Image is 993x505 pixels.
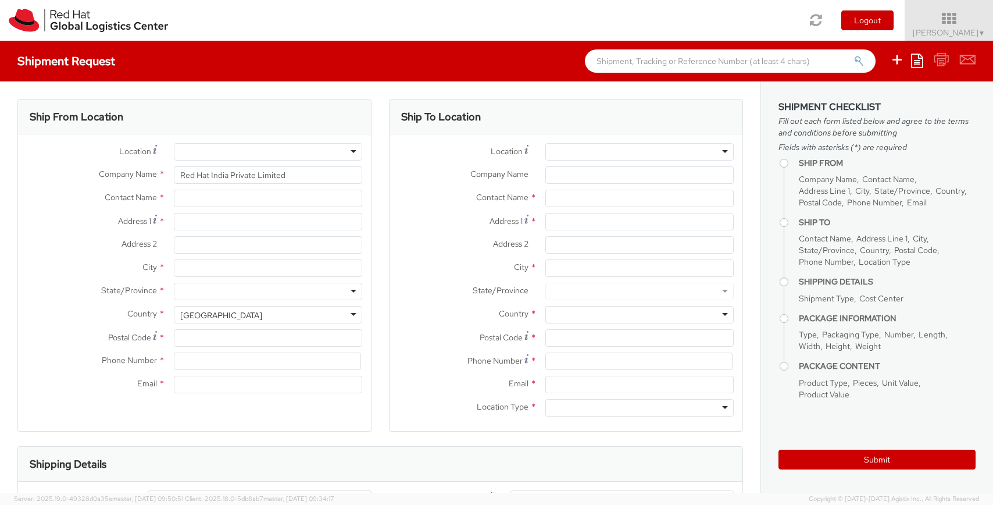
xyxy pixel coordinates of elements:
span: Packaging Type [822,329,879,340]
span: Postal Code [799,197,842,208]
span: Fields with asterisks (*) are required [778,141,976,153]
span: City [913,233,927,244]
span: Postal Code [480,332,523,343]
span: Company Name [470,169,528,179]
h4: Shipping Details [799,278,976,286]
span: [PERSON_NAME] [913,27,985,38]
span: State/Province [473,285,528,296]
span: Phone Number [102,355,157,365]
h3: Shipment Checklist [778,102,976,112]
span: Shipment Type [799,293,854,304]
span: Email [907,197,927,208]
span: ▼ [978,29,985,38]
span: Pieces [853,378,877,388]
div: [GEOGRAPHIC_DATA] [180,310,262,321]
span: Server: 2025.19.0-49328d0a35e [14,495,183,503]
span: State/Province [874,186,930,196]
span: Address Line 1 [799,186,850,196]
span: Phone Number [799,257,853,267]
span: Email [137,378,157,389]
span: Email [509,378,528,389]
span: Address 2 [122,239,157,249]
h3: Shipping Details [30,458,106,470]
span: Location Type [859,257,910,267]
h4: Ship From [799,159,976,168]
span: Copyright © [DATE]-[DATE] Agistix Inc., All Rights Reserved [809,495,979,504]
span: Country [127,308,157,319]
h4: Shipment Request [17,55,115,67]
span: Contact Name [862,174,915,184]
span: Length [919,329,945,340]
span: State/Province [101,285,157,296]
span: Company Name [799,174,857,184]
span: Country [860,245,889,255]
span: Number [884,329,913,340]
h4: Package Content [799,362,976,371]
span: City [514,262,528,272]
span: Country [935,186,965,196]
span: Address 1 [118,216,151,226]
span: master, [DATE] 09:50:51 [112,495,183,503]
span: Unit Value [882,378,919,388]
h3: Ship From Location [30,111,123,123]
span: Phone Number [847,197,902,208]
span: Width [799,341,820,351]
h3: Ship To Location [401,111,481,123]
span: Postal Code [108,332,151,343]
span: Contact Name [476,192,528,202]
span: Address 1 [490,216,523,226]
img: rh-logistics-00dfa346123c4ec078e1.svg [9,9,168,32]
span: Contact Name [105,192,157,202]
span: Client: 2025.18.0-5db8ab7 [185,495,334,503]
span: State/Province [799,245,855,255]
input: Shipment, Tracking or Reference Number (at least 4 chars) [585,49,876,73]
span: Location [491,146,523,157]
span: Product Type [799,378,848,388]
button: Logout [841,10,894,30]
span: Contact Name [799,233,851,244]
span: Cost Center [859,293,903,304]
span: Type [799,329,817,340]
span: Country [499,308,528,319]
button: Submit [778,450,976,470]
span: Location [119,146,151,157]
span: City [142,262,157,272]
span: Phone Number [467,355,523,366]
span: Company Name [99,169,157,179]
span: Product Value [799,389,849,400]
h4: Ship To [799,218,976,227]
span: Shipment Notification [409,492,488,504]
span: Postal Code [894,245,937,255]
span: master, [DATE] 09:34:17 [263,495,334,503]
span: Weight [855,341,881,351]
span: Fill out each form listed below and agree to the terms and conditions before submitting [778,115,976,138]
span: City [855,186,869,196]
span: Location Type [477,401,528,412]
span: Address Line 1 [856,233,908,244]
span: Height [826,341,850,351]
span: Address 2 [493,239,528,249]
h4: Package Information [799,314,976,323]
